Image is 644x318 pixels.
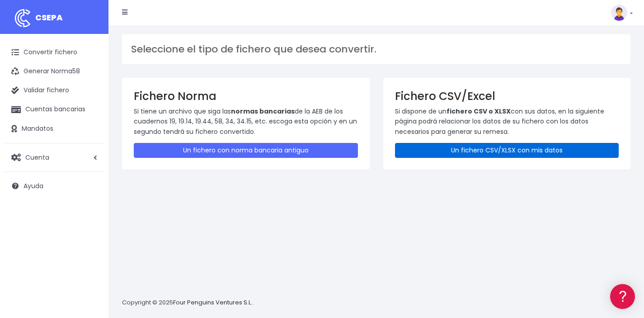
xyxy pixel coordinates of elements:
[9,231,172,245] a: API
[131,43,621,55] h3: Seleccione el tipo de fichero que desea convertir.
[9,217,172,226] div: Programadores
[5,62,104,81] a: Generar Norma58
[9,194,172,208] a: General
[9,157,172,171] a: Perfiles de empresas
[9,242,172,258] button: Contáctanos
[25,152,49,161] span: Cuenta
[395,90,619,103] h3: Fichero CSV/Excel
[134,90,358,103] h3: Fichero Norma
[9,63,172,71] div: Información general
[5,176,104,195] a: Ayuda
[5,81,104,100] a: Validar fichero
[24,181,43,190] span: Ayuda
[122,298,254,308] p: Copyright © 2025 .
[5,148,104,167] a: Cuenta
[611,5,627,21] img: profile
[124,261,174,269] a: POWERED BY ENCHANT
[134,106,358,137] p: Si tiene un archivo que siga las de la AEB de los cuadernos 19, 19.14, 19.44, 58, 34, 34.15, etc....
[9,77,172,91] a: Información general
[9,142,172,157] a: Videotutoriales
[11,7,34,29] img: logo
[9,100,172,109] div: Convertir ficheros
[35,12,63,23] span: CSEPA
[173,298,252,307] a: Four Penguins Ventures S.L.
[9,128,172,142] a: Problemas habituales
[134,143,358,158] a: Un fichero con norma bancaria antiguo
[395,106,619,137] p: Si dispone de un con sus datos, en la siguiente página podrá relacionar los datos de su fichero c...
[9,114,172,128] a: Formatos
[395,143,619,158] a: Un fichero CSV/XLSX con mis datos
[5,119,104,138] a: Mandatos
[5,100,104,119] a: Cuentas bancarias
[5,43,104,62] a: Convertir fichero
[447,107,511,116] strong: fichero CSV o XLSX
[231,107,295,116] strong: normas bancarias
[9,180,172,188] div: Facturación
